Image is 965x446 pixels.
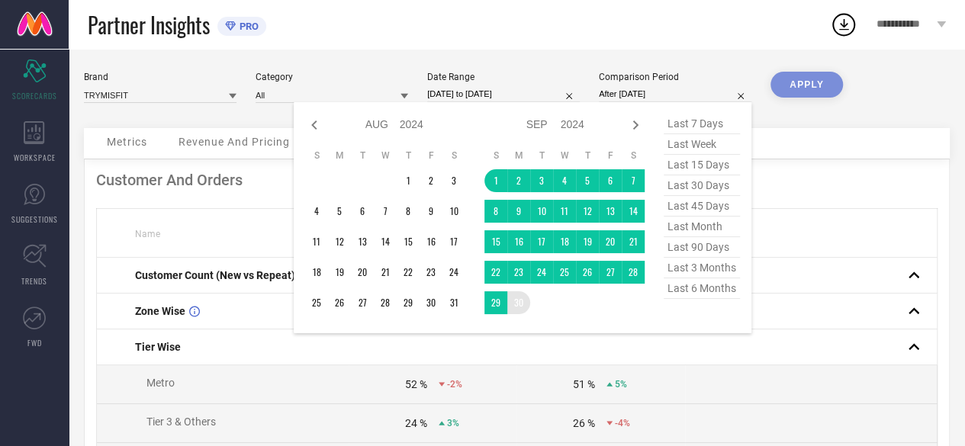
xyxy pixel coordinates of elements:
div: Comparison Period [599,72,751,82]
th: Monday [328,149,351,162]
span: SCORECARDS [12,90,57,101]
td: Sat Aug 17 2024 [442,230,465,253]
span: PRO [236,21,259,32]
th: Tuesday [351,149,374,162]
th: Monday [507,149,530,162]
td: Tue Aug 13 2024 [351,230,374,253]
td: Sat Aug 31 2024 [442,291,465,314]
td: Mon Sep 16 2024 [507,230,530,253]
td: Thu Aug 22 2024 [397,261,420,284]
span: 5% [615,379,627,390]
span: SUGGESTIONS [11,213,58,225]
th: Sunday [305,149,328,162]
td: Mon Aug 26 2024 [328,291,351,314]
td: Sun Aug 25 2024 [305,291,328,314]
td: Sat Sep 28 2024 [622,261,645,284]
span: last 90 days [664,237,740,258]
td: Sat Sep 14 2024 [622,200,645,223]
th: Wednesday [374,149,397,162]
span: Name [135,229,160,239]
td: Fri Aug 02 2024 [420,169,442,192]
span: last 3 months [664,258,740,278]
td: Sun Sep 29 2024 [484,291,507,314]
div: 26 % [573,417,595,429]
td: Wed Aug 07 2024 [374,200,397,223]
span: Tier 3 & Others [146,416,216,428]
td: Tue Aug 06 2024 [351,200,374,223]
span: -4% [615,418,630,428]
td: Sun Aug 11 2024 [305,230,328,253]
td: Sun Sep 08 2024 [484,200,507,223]
td: Wed Aug 28 2024 [374,291,397,314]
td: Tue Aug 20 2024 [351,261,374,284]
div: Previous month [305,116,323,134]
th: Friday [599,149,622,162]
td: Wed Aug 21 2024 [374,261,397,284]
td: Tue Sep 03 2024 [530,169,553,192]
span: -2% [447,379,462,390]
td: Mon Sep 30 2024 [507,291,530,314]
span: Zone Wise [135,305,185,317]
span: FWD [27,337,42,348]
td: Wed Sep 04 2024 [553,169,576,192]
td: Thu Sep 05 2024 [576,169,599,192]
td: Fri Aug 30 2024 [420,291,442,314]
td: Fri Sep 13 2024 [599,200,622,223]
td: Wed Aug 14 2024 [374,230,397,253]
span: TRENDS [21,275,47,287]
td: Sat Aug 03 2024 [442,169,465,192]
span: Tier Wise [135,341,181,353]
div: Date Range [427,72,580,82]
td: Sun Sep 01 2024 [484,169,507,192]
td: Fri Aug 23 2024 [420,261,442,284]
span: WORKSPACE [14,152,56,163]
td: Fri Sep 27 2024 [599,261,622,284]
td: Mon Aug 19 2024 [328,261,351,284]
th: Saturday [622,149,645,162]
th: Friday [420,149,442,162]
td: Wed Sep 18 2024 [553,230,576,253]
td: Thu Aug 29 2024 [397,291,420,314]
td: Thu Sep 19 2024 [576,230,599,253]
td: Tue Sep 10 2024 [530,200,553,223]
td: Sat Sep 21 2024 [622,230,645,253]
td: Sun Sep 15 2024 [484,230,507,253]
span: last 6 months [664,278,740,299]
div: 24 % [405,417,427,429]
span: Metro [146,377,175,389]
div: 52 % [405,378,427,390]
td: Thu Aug 08 2024 [397,200,420,223]
th: Thursday [397,149,420,162]
span: Customer Count (New vs Repeat) [135,269,295,281]
div: Customer And Orders [96,171,938,189]
td: Tue Sep 17 2024 [530,230,553,253]
th: Sunday [484,149,507,162]
td: Thu Sep 12 2024 [576,200,599,223]
td: Sat Aug 10 2024 [442,200,465,223]
div: Category [256,72,408,82]
th: Wednesday [553,149,576,162]
span: 3% [447,418,459,428]
div: Open download list [830,11,857,38]
th: Thursday [576,149,599,162]
span: last 45 days [664,196,740,217]
span: last 30 days [664,175,740,196]
span: Partner Insights [88,9,210,40]
td: Mon Sep 02 2024 [507,169,530,192]
td: Sun Aug 04 2024 [305,200,328,223]
td: Mon Sep 23 2024 [507,261,530,284]
td: Tue Sep 24 2024 [530,261,553,284]
td: Fri Sep 20 2024 [599,230,622,253]
td: Sun Sep 22 2024 [484,261,507,284]
div: Brand [84,72,236,82]
th: Saturday [442,149,465,162]
td: Wed Sep 11 2024 [553,200,576,223]
td: Mon Aug 05 2024 [328,200,351,223]
td: Thu Aug 01 2024 [397,169,420,192]
td: Sat Sep 07 2024 [622,169,645,192]
span: last 15 days [664,155,740,175]
td: Fri Sep 06 2024 [599,169,622,192]
td: Fri Aug 09 2024 [420,200,442,223]
td: Mon Sep 09 2024 [507,200,530,223]
span: last 7 days [664,114,740,134]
